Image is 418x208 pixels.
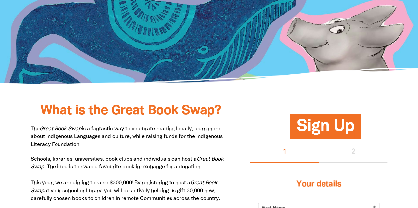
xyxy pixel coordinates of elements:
[31,157,224,169] em: Great Book Swap
[40,127,82,131] em: Great Book Swap
[250,142,319,163] button: Stage 1
[258,171,379,197] h3: Your details
[297,119,354,139] span: Sign Up
[40,105,221,117] span: What is the Great Book Swap?
[31,155,231,203] p: Schools, libraries, universities, book clubs and individuals can host a . The idea is to swap a f...
[31,125,231,149] p: The is a fantastic way to celebrate reading locally, learn more about Indigenous Languages and cu...
[31,181,217,193] em: Great Book Swap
